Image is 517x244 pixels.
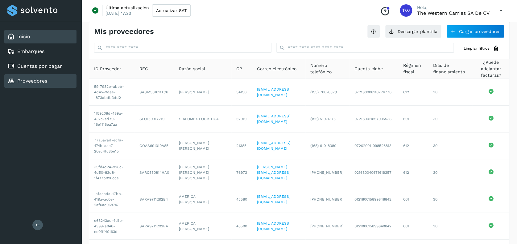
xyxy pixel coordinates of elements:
a: Embarques [17,48,44,54]
td: [PERSON_NAME] [PERSON_NAME] [174,132,231,159]
td: SLO150917219 [134,106,174,132]
p: [DATE] 17:33 [105,10,131,16]
td: AMERICA [PERSON_NAME] [174,213,231,240]
a: [EMAIL_ADDRESS][DOMAIN_NAME] [257,221,290,231]
div: Embarques [4,45,77,58]
a: [EMAIL_ADDRESS][DOMAIN_NAME] [257,87,290,97]
td: 30 [428,132,472,159]
td: 30 [428,106,472,132]
td: 612 [398,79,428,106]
td: 601 [398,186,428,213]
td: SIALOMEX LOGISTICA [174,106,231,132]
td: 072180011857905538 [349,106,398,132]
button: Limpiar filtros [459,43,504,54]
div: Proveedores [4,74,77,88]
a: [EMAIL_ADDRESS][DOMAIN_NAME] [257,141,290,151]
span: ¿Puede adelantar facturas? [478,59,504,79]
td: 012180015899848842 [349,186,398,213]
span: [PHONE_NUMBER] [310,224,343,228]
span: Cuenta clabe [354,66,383,72]
span: Días de financiamiento [433,62,467,75]
td: 612 [398,132,428,159]
td: 612 [398,159,428,186]
div: Cuentas por pagar [4,59,77,73]
td: 52919 [231,106,252,132]
a: [EMAIL_ADDRESS][DOMAIN_NAME] [257,194,290,204]
a: Inicio [17,34,30,39]
span: Número telefónico [310,62,345,75]
button: Actualizar SAT [152,4,191,17]
td: 30 [428,159,472,186]
a: [EMAIL_ADDRESS][DOMAIN_NAME] [257,114,290,124]
td: 1f59208d-489a-432c-ad79-16e1116ea7aa [89,106,134,132]
td: 021680040671619357 [349,159,398,186]
span: [PHONE_NUMBER] [310,197,343,201]
td: 59f7982b-abeb-4d45-9dee-1873abdb3dd2 [89,79,134,106]
td: 30 [428,186,472,213]
td: 601 [398,106,428,132]
span: [PHONE_NUMBER] [310,170,343,175]
td: 76973 [231,159,252,186]
td: 21385 [231,132,252,159]
a: [PERSON_NAME][EMAIL_ADDRESS][DOMAIN_NAME] [257,165,290,180]
td: [PERSON_NAME] [PERSON_NAME] [PERSON_NAME] [174,159,231,186]
td: 45580 [231,213,252,240]
span: Correo electrónico [257,66,296,72]
span: (168) 619-8380 [310,144,336,148]
span: (155) 700-6523 [310,90,337,94]
td: 072180008110226776 [349,79,398,106]
td: 012180015899848842 [349,213,398,240]
p: Última actualización [105,5,149,10]
td: 601 [398,213,428,240]
td: 30 [428,213,472,240]
h4: Mis proveedores [94,27,154,36]
td: 45580 [231,186,252,213]
span: Actualizar SAT [156,8,187,13]
td: 54150 [231,79,252,106]
td: 1afaaada-17bb-419a-ac0e-2af6ac968747 [89,186,134,213]
td: SARC850814HA0 [134,159,174,186]
div: Inicio [4,30,77,43]
p: The western carries SA de CV [417,10,490,16]
span: (155) 519-1375 [310,117,336,121]
button: Cargar proveedores [446,25,504,38]
a: Proveedores [17,78,47,84]
td: 35fd4c24-928c-4d50-83d8-1f4a7b896cce [89,159,134,186]
td: [PERSON_NAME] [174,79,231,106]
td: SARA9711292B4 [134,186,174,213]
td: GOAS691019A85 [134,132,174,159]
td: SAGM561011TC6 [134,79,174,106]
a: Cuentas por pagar [17,63,62,69]
td: AMERICA [PERSON_NAME] [174,186,231,213]
span: Limpiar filtros [464,46,489,51]
button: Descargar plantilla [385,25,441,38]
td: e68243ac-4dfb-4399-a846-ee0fff40163d [89,213,134,240]
td: 072020011998526813 [349,132,398,159]
span: CP [236,66,242,72]
td: 30 [428,79,472,106]
span: ID Proveedor [94,66,121,72]
td: 77a5a7ad-ecfa-474b-aae7-26ec4fc35e15 [89,132,134,159]
span: Razón social [179,66,205,72]
span: RFC [139,66,148,72]
span: Régimen fiscal [403,62,423,75]
p: Hola, [417,5,490,10]
td: SARA9711292BA [134,213,174,240]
